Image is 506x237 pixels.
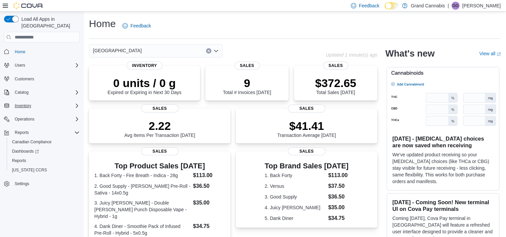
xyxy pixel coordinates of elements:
dd: $113.00 [328,171,348,179]
a: Home [12,48,28,56]
a: [US_STATE] CCRS [9,166,49,174]
span: Customers [15,76,34,82]
span: Users [15,63,25,68]
button: Inventory [12,102,34,110]
p: Grand Cannabis [411,2,445,10]
a: Customers [12,75,37,83]
span: Washington CCRS [9,166,80,174]
a: Dashboards [7,147,82,156]
button: Canadian Compliance [7,137,82,147]
span: Sales [323,62,348,70]
dt: 3. Good Supply [265,193,325,200]
dt: 2. Versus [265,183,325,189]
span: Feedback [130,22,151,29]
div: Greg Gaudreau [451,2,460,10]
span: Sales [141,104,179,112]
p: $41.41 [277,119,336,133]
h3: [DATE] - [MEDICAL_DATA] choices are now saved when receiving [392,135,494,149]
dd: $113.00 [193,171,225,179]
h3: Top Product Sales [DATE] [94,162,225,170]
svg: External link [497,52,501,56]
button: Inventory [1,101,82,110]
p: | [447,2,449,10]
h2: What's new [385,48,434,59]
button: Users [12,61,28,69]
dd: $36.50 [193,182,225,190]
a: View allExternal link [479,51,501,56]
span: Home [12,47,80,56]
a: Settings [12,180,32,188]
span: Dashboards [9,147,80,155]
span: Reports [15,130,29,135]
button: Users [1,61,82,70]
span: Sales [234,62,260,70]
button: Reports [7,156,82,165]
button: [US_STATE] CCRS [7,165,82,175]
span: Customers [12,75,80,83]
span: Dashboards [12,149,39,154]
button: Catalog [12,88,31,96]
a: Dashboards [9,147,41,155]
button: Operations [12,115,37,123]
span: Load All Apps in [GEOGRAPHIC_DATA] [19,16,80,29]
div: Avg Items Per Transaction [DATE] [124,119,195,138]
span: GG [452,2,459,10]
span: Inventory [127,62,163,70]
span: [US_STATE] CCRS [12,167,47,173]
span: Reports [12,129,80,137]
span: Home [15,49,25,55]
span: Inventory [12,102,80,110]
dd: $34.75 [328,214,348,222]
span: Sales [288,147,325,155]
span: Catalog [15,90,28,95]
dt: 2. Good Supply - [PERSON_NAME] Pre-Roll - Sativa - 14x0.5g [94,183,190,196]
span: Canadian Compliance [12,139,52,145]
span: Reports [9,157,80,165]
span: Sales [288,104,325,112]
p: [PERSON_NAME] [462,2,501,10]
dt: 4. Juicy [PERSON_NAME] [265,204,325,211]
button: Catalog [1,88,82,97]
p: $372.65 [315,76,356,90]
a: Reports [9,157,29,165]
span: Inventory [15,103,31,108]
h1: Home [89,17,116,30]
button: Reports [1,128,82,137]
dt: 5. Dank Diner [265,215,325,222]
dd: $37.50 [328,182,348,190]
p: We've updated product receiving so your [MEDICAL_DATA] choices (like THCa or CBG) stay visible fo... [392,151,494,185]
div: Expired or Expiring in Next 30 Days [108,76,182,95]
div: Total Sales [DATE] [315,76,356,95]
button: Home [1,47,82,56]
span: Feedback [359,2,379,9]
p: 0 units / 0 g [108,76,182,90]
a: Feedback [120,19,154,32]
dt: 3. Juicy [PERSON_NAME] - Double [PERSON_NAME] Punch Disposable Vape - Hybrid - 1g [94,200,190,220]
button: Open list of options [213,48,219,54]
dd: $34.75 [193,222,225,230]
button: Clear input [206,48,211,54]
button: Reports [12,129,31,137]
button: Settings [1,179,82,188]
p: 2.22 [124,119,195,133]
div: Transaction Average [DATE] [277,119,336,138]
span: Sales [141,147,179,155]
dd: $35.00 [193,199,225,207]
input: Dark Mode [385,2,399,9]
a: Canadian Compliance [9,138,54,146]
div: Total # Invoices [DATE] [223,76,271,95]
button: Customers [1,74,82,84]
p: 9 [223,76,271,90]
img: Cova [13,2,43,9]
p: Updated 1 minute(s) ago [326,52,377,58]
dt: 1. Back Forty [265,172,325,179]
dt: 1. Back Forty - Fire Breath - Indica - 28g [94,172,190,179]
button: Operations [1,114,82,124]
h3: [DATE] - Coming Soon! New terminal UI on Cova Pay terminals [392,199,494,212]
dt: 4. Dank Diner - Smoothie Pack of Infused Pre-Roll - Hybrid - 5x0.5g [94,223,190,236]
span: Reports [12,158,26,163]
span: Operations [15,116,34,122]
span: Users [12,61,80,69]
dd: $35.00 [328,204,348,212]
